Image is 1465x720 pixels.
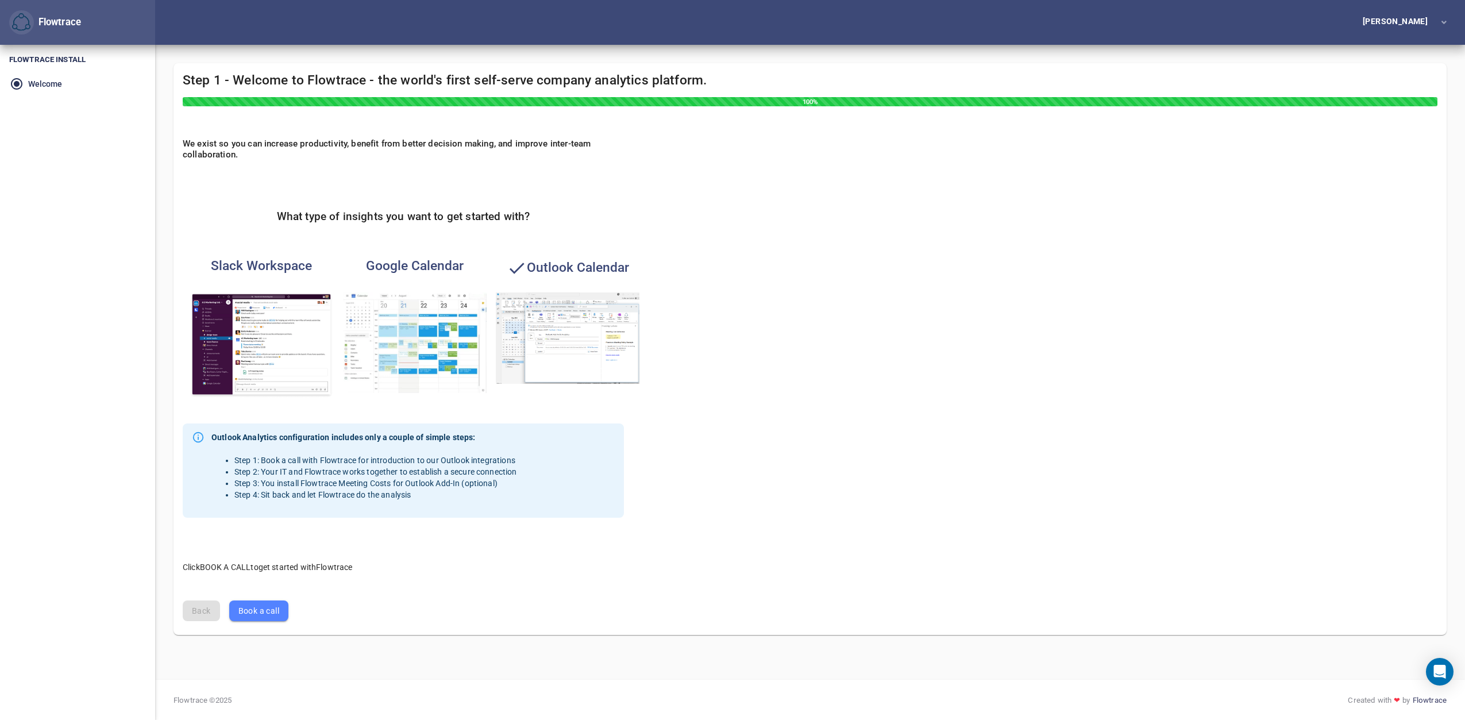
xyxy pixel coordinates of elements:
[489,251,646,391] button: Outlook CalendarOutlook Calendar analytics
[183,97,1437,106] div: 100%
[234,478,517,489] li: Step 3: You install Flowtrace Meeting Costs for Outlook Add-In (optional)
[183,251,340,405] button: Slack WorkspaceSlack Workspace analytics
[234,455,517,466] li: Step 1: Book a call with Flowtrace for introduction to our Outlook integrations
[183,138,624,159] h6: We exist so you can increase productivity, benefit from better decision making, and improve inter...
[238,604,279,618] span: Book a call
[183,550,624,573] p: Click BOOK A CALL to get started with Flowtrace
[9,10,34,35] button: Flowtrace
[234,466,517,478] li: Step 2: Your IT and Flowtrace works together to establish a secure connection
[496,292,639,384] img: Outlook Calendar analytics
[277,210,530,224] h5: What type of insights you want to get started with?
[496,258,639,278] h4: Outlook Calendar
[183,72,1437,106] h4: Step 1 - Welcome to Flowtrace - the world's first self-serve company analytics platform.
[1402,695,1410,706] span: by
[190,258,333,274] h4: Slack Workspace
[1344,12,1456,33] button: [PERSON_NAME]
[9,10,81,35] div: Flowtrace
[211,432,517,443] strong: Outlook Analytics configuration includes only a couple of simple steps:
[1348,695,1447,706] div: Created with
[190,292,333,398] img: Slack Workspace analytics
[1413,695,1447,706] a: Flowtrace
[343,258,487,274] h4: Google Calendar
[174,695,232,706] span: Flowtrace © 2025
[336,251,494,400] button: Google CalendarGoogle Calendar analytics
[1363,17,1432,25] div: [PERSON_NAME]
[34,16,81,29] div: Flowtrace
[1391,695,1402,706] span: ❤
[229,600,288,622] button: Book a call
[12,13,30,32] img: Flowtrace
[1426,658,1454,686] div: Open Intercom Messenger
[234,489,517,500] li: Step 4: Sit back and let Flowtrace do the analysis
[343,292,487,393] img: Google Calendar analytics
